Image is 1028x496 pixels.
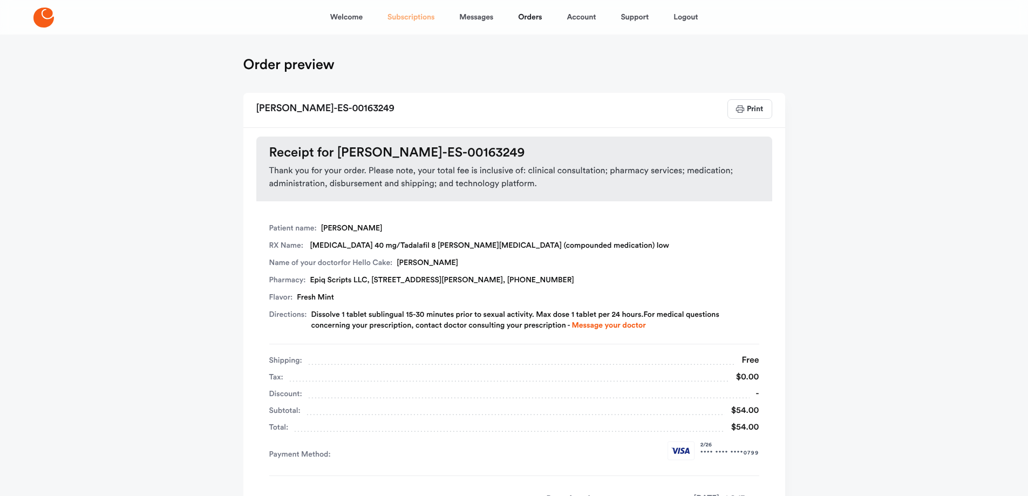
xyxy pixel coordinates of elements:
span: Print [746,105,763,113]
a: Account [567,4,596,30]
div: $0.00 [730,370,759,385]
span: Directions: [269,309,307,331]
span: Thank you for your order. Please note, your total fee is inclusive of: clinical consultation; pha... [269,165,759,191]
span: Subtotal: [269,403,301,418]
span: Shipping: [269,353,302,368]
span: RX Name: [269,240,306,251]
div: $54.00 [725,403,759,418]
a: Messages [459,4,493,30]
span: Tax: [269,370,283,385]
div: - [750,386,759,402]
h3: Receipt for [PERSON_NAME]-ES-00163249 [269,145,759,160]
div: Fresh Mint [269,292,759,303]
h2: [PERSON_NAME]-ES-00163249 [256,99,394,119]
span: Total: [269,420,289,435]
div: [MEDICAL_DATA] 40 mg/Tadalafil 8 [PERSON_NAME][MEDICAL_DATA] (compounded medication) low [269,240,759,251]
span: Discount: [269,386,302,402]
a: Support [621,4,649,30]
span: Patient name: [269,223,317,234]
img: visa [668,441,695,460]
div: [PERSON_NAME] [269,257,759,268]
span: Flavor: [269,292,293,303]
a: Logout [673,4,698,30]
div: Dissolve 1 tablet sublingual 15-30 minutes prior to sexual activity. Max dose 1 tablet per 24 hou... [311,309,759,331]
a: Welcome [330,4,363,30]
div: Free [735,353,759,368]
a: Subscriptions [387,4,434,30]
span: Pharmacy: [269,275,306,286]
div: Epiq Scripts LLC, [STREET_ADDRESS][PERSON_NAME], [PHONE_NUMBER] [269,275,759,286]
div: [PERSON_NAME] [269,223,759,234]
a: Orders [518,4,542,30]
button: Print [727,99,772,119]
span: 2 / 26 [700,441,759,449]
div: $54.00 [725,420,759,435]
h1: Order preview [243,56,335,73]
span: for Hello Cake [341,259,390,267]
a: Message your doctor [572,322,646,329]
span: Payment Method: [269,449,336,460]
span: Name of your doctor : [269,257,393,268]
